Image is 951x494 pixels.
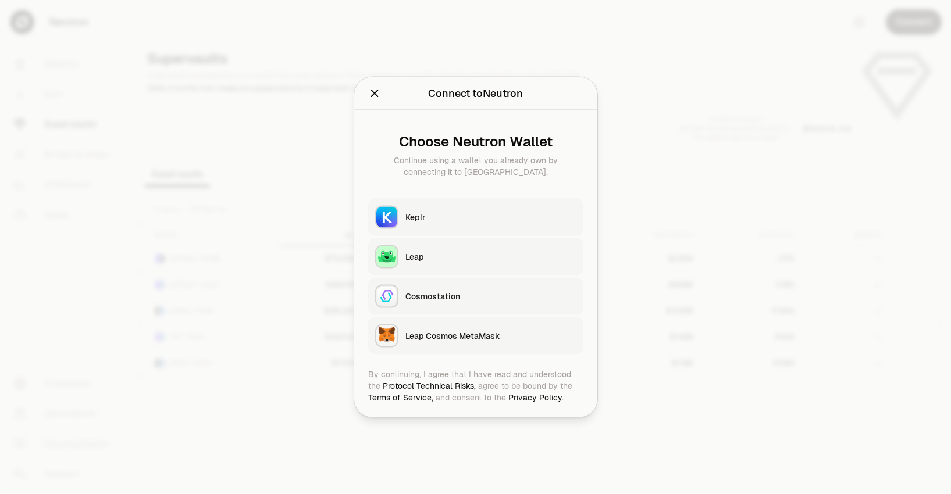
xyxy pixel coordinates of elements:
button: LeapLeap [368,238,583,275]
div: By continuing, I agree that I have read and understood the agree to be bound by the and consent t... [368,368,583,403]
div: Cosmostation [405,291,576,302]
div: Leap [405,251,576,263]
div: Leap Cosmos MetaMask [405,330,576,342]
img: Cosmostation [376,286,397,307]
div: Continue using a wallet you already own by connecting it to [GEOGRAPHIC_DATA]. [377,155,574,178]
a: Privacy Policy. [508,392,564,403]
img: Leap Cosmos MetaMask [376,325,397,346]
button: Close [368,85,381,102]
a: Protocol Technical Risks, [383,381,476,391]
button: CosmostationCosmostation [368,278,583,315]
button: KeplrKeplr [368,199,583,236]
button: Leap Cosmos MetaMaskLeap Cosmos MetaMask [368,317,583,355]
div: Keplr [405,212,576,223]
img: Leap [376,246,397,267]
a: Terms of Service, [368,392,433,403]
div: Connect to Neutron [428,85,523,102]
img: Keplr [376,207,397,228]
div: Choose Neutron Wallet [377,134,574,150]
